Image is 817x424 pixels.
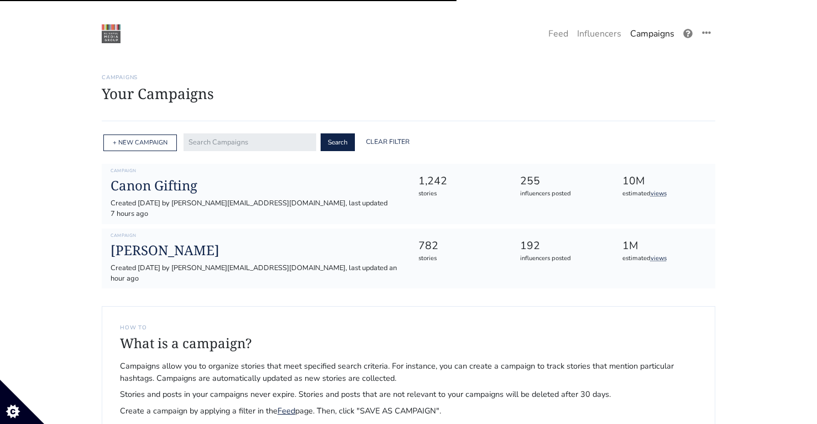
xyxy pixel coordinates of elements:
img: 22:22:48_1550874168 [102,24,121,43]
a: + NEW CAMPAIGN [113,138,167,147]
a: Canon Gifting [111,178,400,194]
h6: Campaign [111,233,400,239]
a: Campaigns [626,23,679,45]
div: estimated [622,189,705,199]
div: 782 [418,238,501,254]
div: stories [418,254,501,263]
a: [PERSON_NAME] [111,242,400,258]
h6: How to [120,324,697,331]
div: 1,242 [418,173,501,189]
div: 192 [520,238,603,254]
span: Create a campaign by applying a filter in the page. Then, click "SAVE AS CAMPAIGN". [120,405,697,417]
a: Clear Filter [359,133,416,151]
h6: Campaigns [102,74,715,81]
div: 255 [520,173,603,189]
div: Created [DATE] by [PERSON_NAME][EMAIL_ADDRESS][DOMAIN_NAME], last updated 7 hours ago [111,198,400,219]
div: Created [DATE] by [PERSON_NAME][EMAIL_ADDRESS][DOMAIN_NAME], last updated an hour ago [111,263,400,284]
div: influencers posted [520,254,603,263]
h1: Your Campaigns [102,85,715,102]
div: influencers posted [520,189,603,199]
div: 10M [622,173,705,189]
div: estimated [622,254,705,263]
a: Influencers [573,23,626,45]
span: Stories and posts in your campaigns never expire. Stories and posts that are not relevant to your... [120,389,697,401]
button: Search [321,133,355,151]
div: 1M [622,238,705,254]
a: views [651,254,667,262]
a: Feed [544,23,573,45]
div: stories [418,189,501,199]
h6: Campaign [111,168,400,174]
span: Campaigns allow you to organize stories that meet specified search criteria. For instance, you ca... [120,360,697,384]
h4: What is a campaign? [120,335,697,351]
a: views [651,189,667,198]
a: Feed [277,405,295,416]
input: Search Campaigns [184,133,316,151]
